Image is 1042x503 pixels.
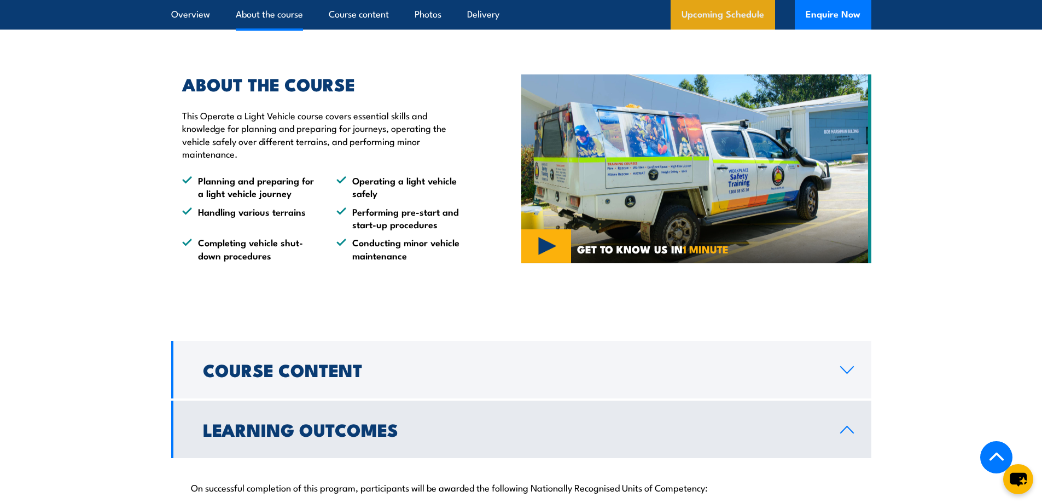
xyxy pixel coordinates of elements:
li: Completing vehicle shut-down procedures [182,236,317,262]
li: Handling various terrains [182,205,317,231]
h2: Course Content [203,362,823,377]
h2: Learning Outcomes [203,421,823,437]
li: Performing pre-start and start-up procedures [336,205,471,231]
li: Planning and preparing for a light vehicle journey [182,174,317,200]
a: Learning Outcomes [171,401,871,458]
h2: ABOUT THE COURSE [182,76,471,91]
img: Website Video Tile (3) [521,74,871,264]
a: Course Content [171,341,871,398]
span: GET TO KNOW US IN [577,244,729,254]
li: Operating a light vehicle safely [336,174,471,200]
p: This Operate a Light Vehicle course covers essential skills and knowledge for planning and prepar... [182,109,471,160]
p: On successful completion of this program, participants will be awarded the following Nationally R... [191,482,852,493]
strong: 1 MINUTE [683,241,729,257]
button: chat-button [1003,464,1033,494]
li: Conducting minor vehicle maintenance [336,236,471,262]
